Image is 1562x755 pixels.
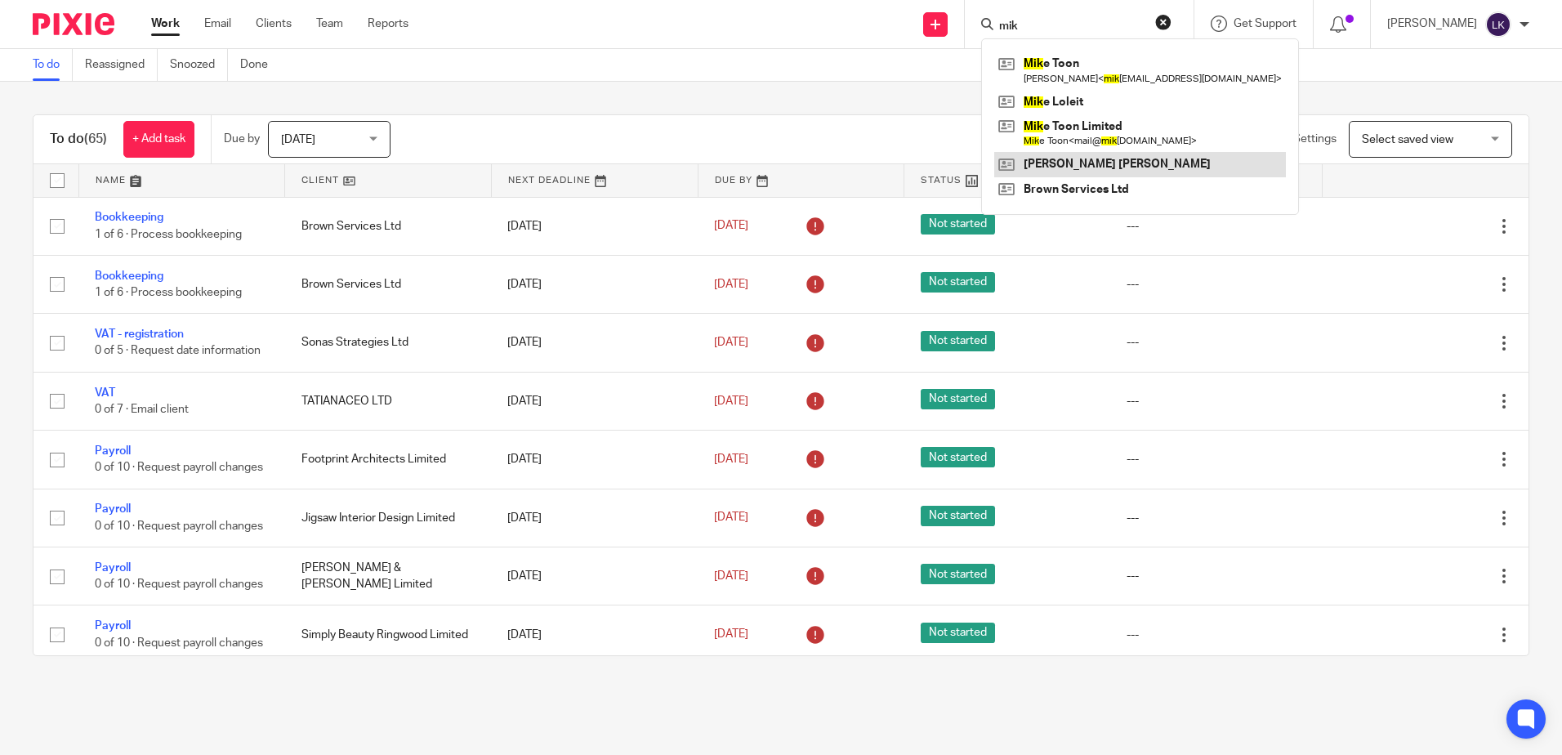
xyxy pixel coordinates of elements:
[95,287,242,298] span: 1 of 6 · Process bookkeeping
[491,314,698,372] td: [DATE]
[1127,568,1305,584] div: ---
[95,387,115,399] a: VAT
[491,197,698,255] td: [DATE]
[285,605,492,663] td: Simply Beauty Ringwood Limited
[95,503,131,515] a: Payroll
[491,255,698,313] td: [DATE]
[285,372,492,430] td: TATIANACEO LTD
[285,489,492,547] td: Jigsaw Interior Design Limited
[1127,218,1305,235] div: ---
[1485,11,1511,38] img: svg%3E
[95,404,189,415] span: 0 of 7 · Email client
[256,16,292,32] a: Clients
[33,13,114,35] img: Pixie
[95,212,163,223] a: Bookkeeping
[95,520,263,532] span: 0 of 10 · Request payroll changes
[1127,451,1305,467] div: ---
[714,395,748,407] span: [DATE]
[95,462,263,474] span: 0 of 10 · Request payroll changes
[224,131,260,147] p: Due by
[491,431,698,489] td: [DATE]
[151,16,180,32] a: Work
[84,132,107,145] span: (65)
[316,16,343,32] a: Team
[285,314,492,372] td: Sonas Strategies Ltd
[1127,276,1305,293] div: ---
[714,628,748,640] span: [DATE]
[714,453,748,465] span: [DATE]
[95,637,263,649] span: 0 of 10 · Request payroll changes
[491,547,698,605] td: [DATE]
[95,562,131,574] a: Payroll
[1234,18,1296,29] span: Get Support
[95,229,242,240] span: 1 of 6 · Process bookkeeping
[714,279,748,290] span: [DATE]
[921,272,995,293] span: Not started
[50,131,107,148] h1: To do
[1155,14,1171,30] button: Clear
[281,134,315,145] span: [DATE]
[95,270,163,282] a: Bookkeeping
[491,372,698,430] td: [DATE]
[240,49,280,81] a: Done
[285,197,492,255] td: Brown Services Ltd
[285,255,492,313] td: Brown Services Ltd
[95,346,261,357] span: 0 of 5 · Request date information
[368,16,408,32] a: Reports
[95,445,131,457] a: Payroll
[921,447,995,467] span: Not started
[1127,393,1305,409] div: ---
[491,489,698,547] td: [DATE]
[123,121,194,158] a: + Add task
[95,328,184,340] a: VAT - registration
[1127,510,1305,526] div: ---
[204,16,231,32] a: Email
[95,579,263,590] span: 0 of 10 · Request payroll changes
[1362,134,1453,145] span: Select saved view
[1387,16,1477,32] p: [PERSON_NAME]
[714,221,748,232] span: [DATE]
[921,564,995,584] span: Not started
[997,20,1145,34] input: Search
[921,331,995,351] span: Not started
[921,506,995,526] span: Not started
[921,389,995,409] span: Not started
[1266,133,1337,145] span: View Settings
[491,605,698,663] td: [DATE]
[921,214,995,235] span: Not started
[714,512,748,524] span: [DATE]
[33,49,73,81] a: To do
[285,547,492,605] td: [PERSON_NAME] & [PERSON_NAME] Limited
[714,570,748,582] span: [DATE]
[85,49,158,81] a: Reassigned
[1127,627,1305,643] div: ---
[170,49,228,81] a: Snoozed
[921,623,995,643] span: Not started
[285,431,492,489] td: Footprint Architects Limited
[714,337,748,348] span: [DATE]
[95,620,131,632] a: Payroll
[1127,334,1305,351] div: ---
